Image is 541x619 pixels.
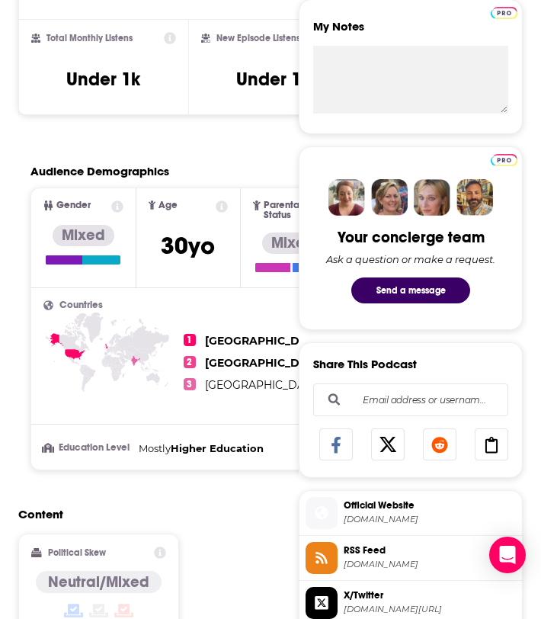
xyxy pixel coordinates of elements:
[161,231,215,261] span: 30 yo
[236,68,310,91] h3: Under 1k
[43,443,133,453] h3: Education Level
[456,179,493,216] img: Jon Profile
[205,356,327,370] span: [GEOGRAPHIC_DATA]
[306,497,516,529] a: Official Website[DOMAIN_NAME]
[205,334,327,348] span: [GEOGRAPHIC_DATA]
[491,154,517,166] img: Podchaser Pro
[475,428,508,460] a: Copy Link
[306,587,516,619] a: X/Twitter[DOMAIN_NAME][URL]
[313,383,508,416] div: Search followers
[56,200,91,210] span: Gender
[344,499,516,512] span: Official Website
[48,572,149,592] h4: Neutral/Mixed
[344,604,516,615] span: twitter.com/StorySamurai
[59,300,103,310] span: Countries
[344,514,516,525] span: story-samurai.castos.com
[414,179,450,216] img: Jules Profile
[171,442,264,454] span: Higher Education
[371,179,408,216] img: Barbara Profile
[184,334,196,346] span: 1
[326,253,495,265] div: Ask a question or make a request.
[66,68,140,91] h3: Under 1k
[344,589,516,602] span: X/Twitter
[338,228,485,247] div: Your concierge team
[344,559,516,570] span: feeds.castos.com
[139,442,171,454] span: Mostly
[205,378,322,392] span: [GEOGRAPHIC_DATA]
[489,537,526,573] div: Open Intercom Messenger
[158,200,178,210] span: Age
[306,542,516,574] a: RSS Feed[DOMAIN_NAME]
[319,428,353,460] a: Share on Facebook
[423,428,456,460] a: Share on Reddit
[48,547,106,558] h2: Political Skew
[313,357,417,371] h3: Share This Podcast
[326,383,495,415] input: Email address or username...
[491,5,517,19] a: Pro website
[262,233,324,254] div: Mixed
[184,378,196,390] span: 3
[328,179,365,216] img: Sydney Profile
[264,200,319,220] span: Parental Status
[46,33,133,43] h2: Total Monthly Listens
[491,7,517,19] img: Podchaser Pro
[371,428,405,460] a: Share on X/Twitter
[216,33,300,43] h2: New Episode Listens
[313,19,508,46] label: My Notes
[18,507,346,521] h2: Content
[344,544,516,557] span: RSS Feed
[53,225,114,246] div: Mixed
[184,356,196,368] span: 2
[351,277,470,303] button: Send a message
[30,164,169,178] h2: Audience Demographics
[491,152,517,166] a: Pro website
